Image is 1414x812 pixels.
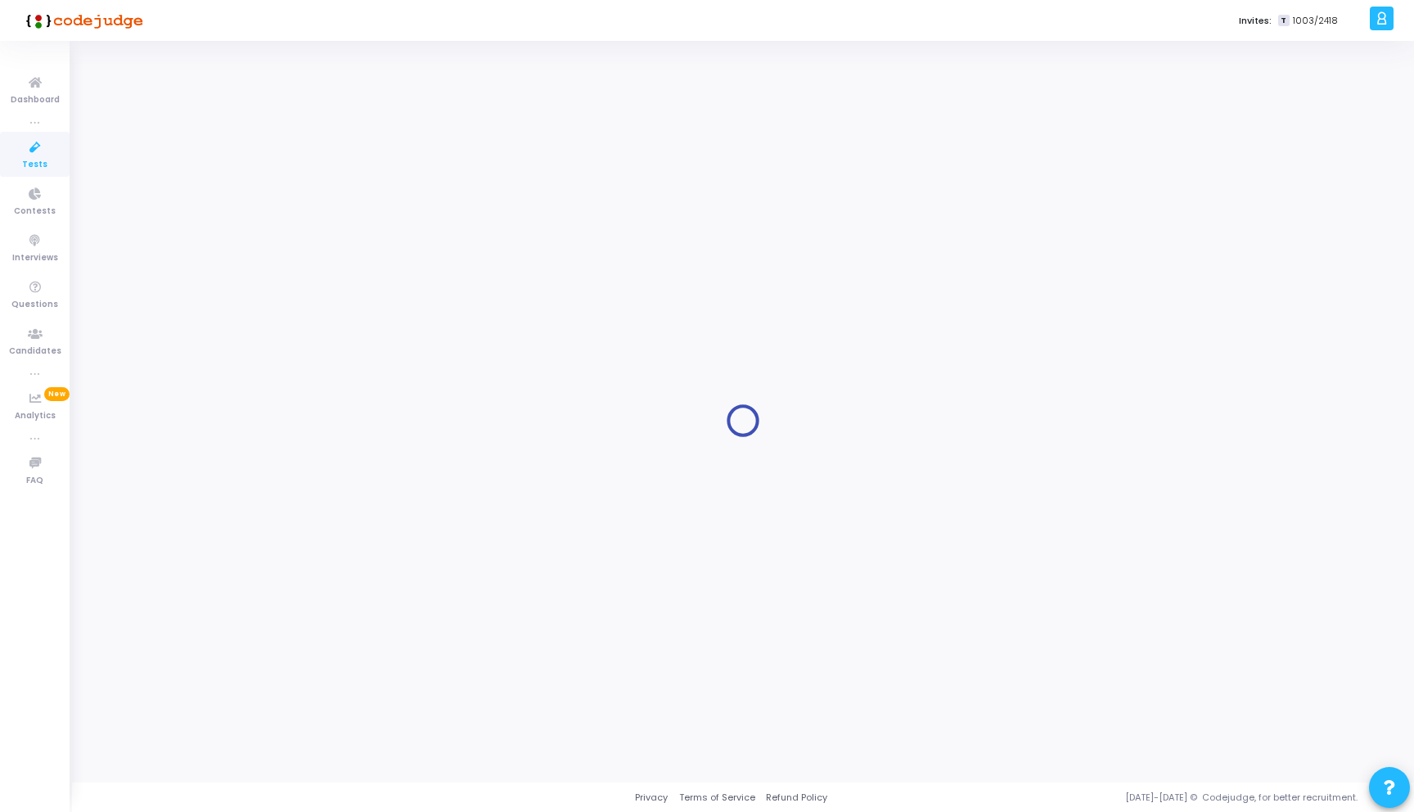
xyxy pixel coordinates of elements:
[1293,14,1338,28] span: 1003/2418
[26,474,43,488] span: FAQ
[1239,14,1272,28] label: Invites:
[12,251,58,265] span: Interviews
[1278,15,1289,27] span: T
[766,791,827,805] a: Refund Policy
[44,387,70,401] span: New
[20,4,143,37] img: logo
[11,298,58,312] span: Questions
[9,345,61,359] span: Candidates
[635,791,668,805] a: Privacy
[827,791,1394,805] div: [DATE]-[DATE] © Codejudge, for better recruitment.
[15,409,56,423] span: Analytics
[679,791,755,805] a: Terms of Service
[11,93,60,107] span: Dashboard
[14,205,56,219] span: Contests
[22,158,47,172] span: Tests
